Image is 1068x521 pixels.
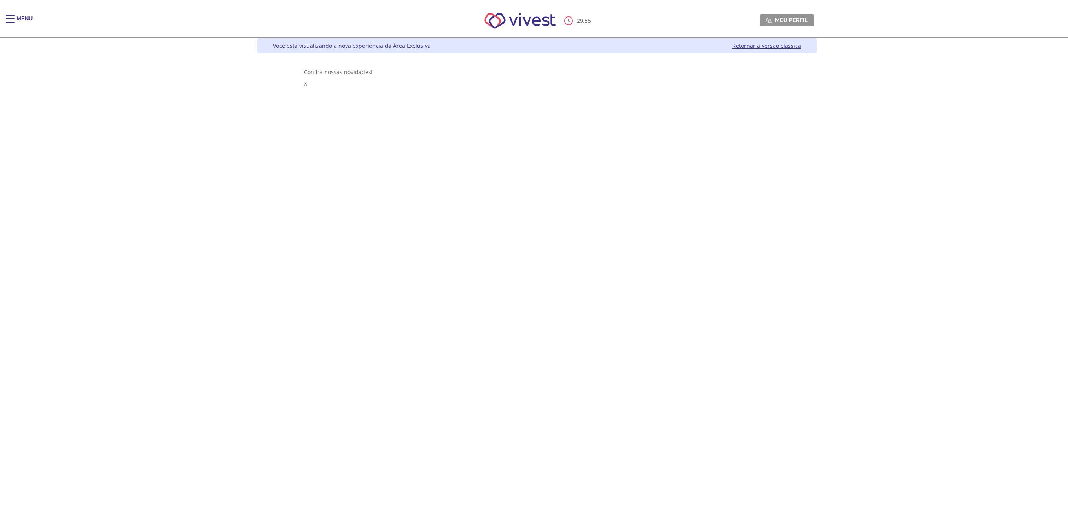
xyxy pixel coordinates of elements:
span: 55 [585,17,591,24]
a: Retornar à versão clássica [732,42,801,49]
div: Vivest [251,38,817,521]
span: Meu perfil [775,16,808,24]
div: : [564,16,593,25]
span: X [304,80,307,87]
span: 29 [577,17,583,24]
div: Você está visualizando a nova experiência da Área Exclusiva [273,42,431,49]
div: Confira nossas novidades! [304,68,770,76]
img: Meu perfil [766,18,772,24]
div: Menu [16,15,33,31]
a: Meu perfil [760,14,814,26]
img: Vivest [475,4,565,37]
